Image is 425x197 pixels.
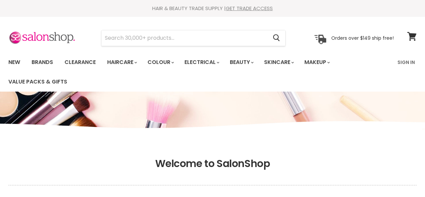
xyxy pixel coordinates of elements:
a: Skincare [259,55,298,69]
a: Makeup [299,55,334,69]
p: Orders over $149 ship free! [331,35,394,41]
a: Electrical [179,55,223,69]
a: New [3,55,25,69]
a: Haircare [102,55,141,69]
a: Colour [142,55,178,69]
a: Brands [27,55,58,69]
a: Beauty [225,55,258,69]
h1: Welcome to SalonShop [8,158,417,170]
a: Value Packs & Gifts [3,75,72,89]
button: Search [267,30,285,46]
input: Search [101,30,267,46]
a: Clearance [59,55,101,69]
form: Product [101,30,286,46]
a: Sign In [393,55,419,69]
ul: Main menu [3,53,393,92]
a: GET TRADE ACCESS [226,5,273,12]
